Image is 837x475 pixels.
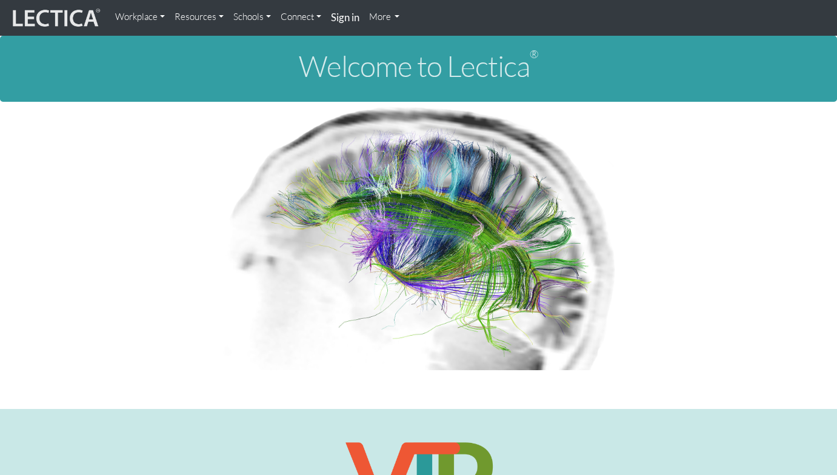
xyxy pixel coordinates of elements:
[326,5,364,31] a: Sign in
[364,5,405,29] a: More
[331,11,359,24] strong: Sign in
[217,102,621,371] img: Human Connectome Project Image
[170,5,228,29] a: Resources
[530,47,538,61] sup: ®
[228,5,276,29] a: Schools
[10,7,101,30] img: lecticalive
[110,5,170,29] a: Workplace
[276,5,326,29] a: Connect
[10,50,827,82] h1: Welcome to Lectica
